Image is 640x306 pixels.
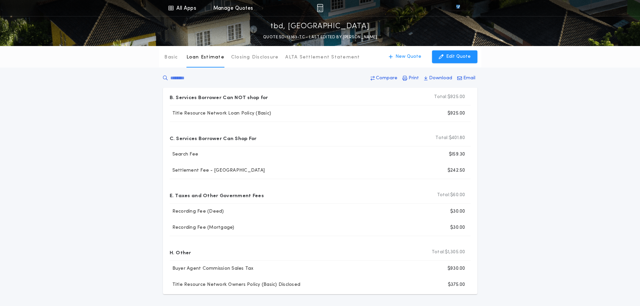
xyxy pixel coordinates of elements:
[455,72,477,84] button: Email
[444,5,472,11] img: vs-icon
[432,249,465,256] p: $1,305.00
[449,151,465,158] p: $159.30
[463,75,475,82] p: Email
[170,133,257,143] p: C. Services Borrower Can Shop For
[170,151,199,158] p: Search Fee
[382,50,428,63] button: New Quote
[447,167,465,174] p: $242.50
[170,281,301,288] p: Title Resource Network Owners Policy (Basic) Disclosed
[170,224,234,231] p: Recording Fee (Mortgage)
[448,281,465,288] p: $375.00
[270,21,369,32] p: tbd, [GEOGRAPHIC_DATA]
[376,75,397,82] p: Compare
[395,53,421,60] p: New Quote
[435,135,465,141] p: $401.80
[170,190,264,201] p: E. Taxes and Other Government Fees
[369,72,399,84] button: Compare
[422,72,454,84] button: Download
[170,265,254,272] p: Buyer Agent Commission Sales Tax
[429,75,452,82] p: Download
[450,224,465,231] p: $30.00
[231,54,279,61] p: Closing Disclosure
[263,34,377,41] p: QUOTE SD-13353-TC - LAST EDITED BY [PERSON_NAME]
[434,94,465,100] p: $925.00
[446,53,471,60] p: Edit Quote
[434,94,447,100] b: Total:
[432,249,445,256] b: Total:
[432,50,477,63] button: Edit Quote
[170,208,224,215] p: Recording Fee (Deed)
[450,208,465,215] p: $30.00
[447,110,465,117] p: $925.00
[170,167,265,174] p: Settlement Fee - [GEOGRAPHIC_DATA]
[170,247,191,258] p: H. Other
[437,192,451,199] b: Total:
[186,54,224,61] p: Loan Estimate
[164,54,178,61] p: Basic
[447,265,465,272] p: $930.00
[409,75,419,82] p: Print
[435,135,449,141] b: Total:
[400,72,421,84] button: Print
[170,110,271,117] p: Title Resource Network Loan Policy (Basic)
[437,192,465,199] p: $60.00
[285,54,360,61] p: ALTA Settlement Statement
[317,4,323,12] img: img
[170,92,268,102] p: B. Services Borrower Can NOT shop for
